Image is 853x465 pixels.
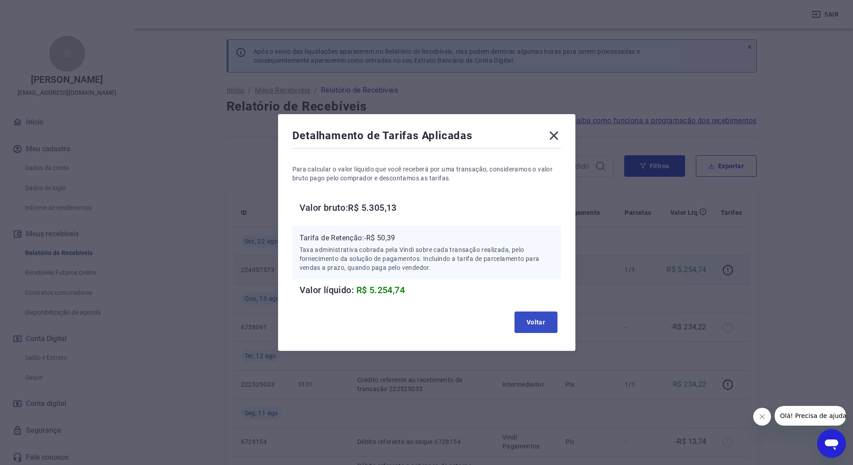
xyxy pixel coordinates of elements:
p: Taxa administrativa cobrada pela Vindi sobre cada transação realizada, pelo fornecimento da soluç... [300,245,554,272]
iframe: Fechar mensagem [753,408,771,426]
p: Para calcular o valor líquido que você receberá por uma transação, consideramos o valor bruto pag... [292,165,561,183]
h6: Valor líquido: [300,283,561,297]
div: Detalhamento de Tarifas Aplicadas [292,128,561,146]
iframe: Mensagem da empresa [775,406,846,426]
p: Tarifa de Retenção: -R$ 50,39 [300,233,554,243]
span: Olá! Precisa de ajuda? [5,6,75,13]
h6: Valor bruto: R$ 5.305,13 [300,201,561,215]
button: Voltar [514,311,557,333]
span: R$ 5.254,74 [356,285,405,295]
iframe: Botão para abrir a janela de mensagens [817,429,846,458]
